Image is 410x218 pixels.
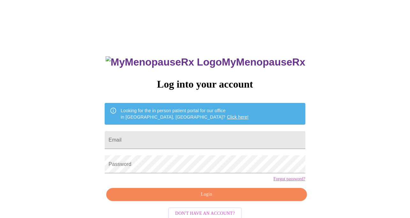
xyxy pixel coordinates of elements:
[175,210,235,218] span: Don't have an account?
[167,210,243,216] a: Don't have an account?
[273,176,305,182] a: Forgot password?
[106,56,222,68] img: MyMenopauseRx Logo
[105,78,305,90] h3: Log into your account
[106,188,307,201] button: Login
[227,114,249,120] a: Click here!
[114,191,299,199] span: Login
[121,105,249,123] div: Looking for the in person patient portal for our office in [GEOGRAPHIC_DATA], [GEOGRAPHIC_DATA]?
[106,56,305,68] h3: MyMenopauseRx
